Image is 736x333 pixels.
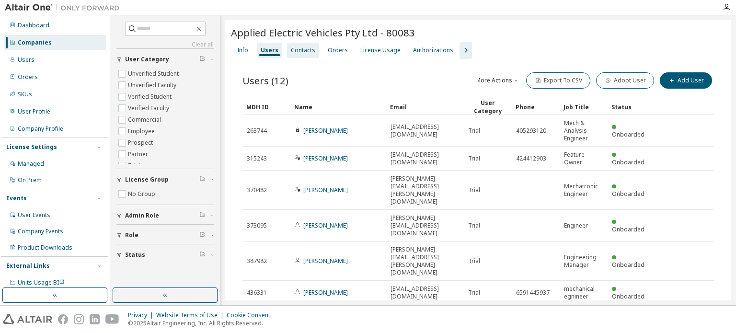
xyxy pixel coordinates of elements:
div: Website Terms of Use [156,311,227,319]
button: Status [116,244,214,265]
label: Verified Student [128,91,173,103]
div: Job Title [563,99,604,115]
div: On Prem [18,176,42,184]
span: 315243 [247,155,267,162]
span: Onboarded [612,158,644,166]
div: Email [390,99,460,115]
div: Authorizations [413,46,453,54]
span: Onboarded [612,190,644,198]
span: Onboarded [612,292,644,300]
span: [PERSON_NAME][EMAIL_ADDRESS][PERSON_NAME][DOMAIN_NAME] [391,175,460,206]
button: Adopt User [596,72,654,89]
span: Trial [468,155,480,162]
span: Trial [468,127,480,135]
div: Users [261,46,278,54]
span: Onboarded [612,261,644,269]
div: Contacts [291,46,315,54]
label: Unverified Student [128,68,181,80]
div: Product Downloads [18,244,72,252]
div: Dashboard [18,22,49,29]
div: MDH ID [246,99,287,115]
label: Employee [128,126,157,137]
a: [PERSON_NAME] [303,154,348,162]
button: Admin Role [116,205,214,226]
div: License Settings [6,143,57,151]
span: Role [125,231,138,239]
div: Phone [516,99,556,115]
div: Companies [18,39,52,46]
span: Trial [468,257,480,265]
label: Partner [128,149,150,160]
div: Users [18,56,34,64]
img: Altair One [5,3,125,12]
div: Status [611,99,652,115]
span: Trial [468,222,480,230]
span: Status [125,251,145,259]
label: No Group [128,188,157,200]
span: [EMAIL_ADDRESS][DOMAIN_NAME] [391,123,460,138]
label: Verified Faculty [128,103,171,114]
span: mechanical egnineer [564,285,603,300]
span: 436331 [247,289,267,297]
span: 6591445937 [516,289,550,297]
span: Onboarded [612,130,644,138]
p: © 2025 Altair Engineering, Inc. All Rights Reserved. [128,319,276,327]
div: Info [237,46,248,54]
div: Orders [328,46,348,54]
span: 370482 [247,186,267,194]
img: instagram.svg [74,314,84,324]
span: Clear filter [199,231,205,239]
span: User Category [125,56,169,63]
label: Unverified Faculty [128,80,178,91]
div: License Usage [360,46,401,54]
span: Clear filter [199,176,205,184]
div: User Category [468,99,508,115]
button: Role [116,225,214,246]
span: 373095 [247,222,267,230]
label: Prospect [128,137,155,149]
a: [PERSON_NAME] [303,186,348,194]
span: [PERSON_NAME][EMAIL_ADDRESS][DOMAIN_NAME] [391,214,460,237]
div: User Profile [18,108,50,115]
div: Name [294,99,382,115]
div: Privacy [128,311,156,319]
span: 405293120 [516,127,546,135]
span: Mechatronic Engineer [564,183,603,198]
div: Events [6,195,27,202]
button: Add User [660,72,712,89]
img: youtube.svg [105,314,119,324]
span: Units Usage BI [18,278,65,287]
span: Engineering Manager [564,253,603,269]
button: User Category [116,49,214,70]
span: [EMAIL_ADDRESS][DOMAIN_NAME] [391,151,460,166]
span: [EMAIL_ADDRESS][DOMAIN_NAME] [391,285,460,300]
span: Clear filter [199,251,205,259]
button: Export To CSV [526,72,590,89]
span: Feature Owner [564,151,603,166]
span: Onboarded [612,225,644,233]
label: Trial [128,160,142,172]
img: facebook.svg [58,314,68,324]
span: 387982 [247,257,267,265]
span: Trial [468,186,480,194]
span: License Group [125,176,169,184]
span: Applied Electric Vehicles Pty Ltd - 80083 [231,26,415,39]
button: License Group [116,169,214,190]
div: User Events [18,211,50,219]
span: Clear filter [199,56,205,63]
span: 263744 [247,127,267,135]
span: Admin Role [125,212,159,219]
a: Clear all [116,41,214,48]
span: Engineer [564,222,588,230]
div: Cookie Consent [227,311,276,319]
div: External Links [6,262,50,270]
a: [PERSON_NAME] [303,288,348,297]
span: Trial [468,289,480,297]
div: SKUs [18,91,32,98]
button: More Actions [474,72,520,89]
span: [PERSON_NAME][EMAIL_ADDRESS][PERSON_NAME][DOMAIN_NAME] [391,246,460,276]
div: Orders [18,73,38,81]
span: Clear filter [199,212,205,219]
label: Commercial [128,114,163,126]
img: linkedin.svg [90,314,100,324]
